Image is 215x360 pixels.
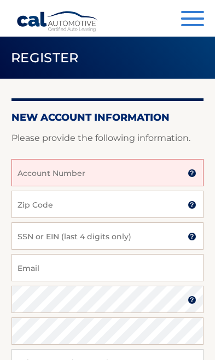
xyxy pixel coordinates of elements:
img: tooltip.svg [188,169,196,178]
button: Menu [181,11,204,29]
span: Register [11,50,79,66]
img: tooltip.svg [188,296,196,304]
input: SSN or EIN (last 4 digits only) [11,222,204,250]
p: Please provide the following information. [11,131,204,146]
img: tooltip.svg [188,232,196,241]
h2: New Account Information [11,111,204,123]
img: tooltip.svg [188,200,196,209]
a: Cal Automotive [16,11,98,38]
input: Email [11,254,204,281]
input: Zip Code [11,191,204,218]
input: Account Number [11,159,204,186]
